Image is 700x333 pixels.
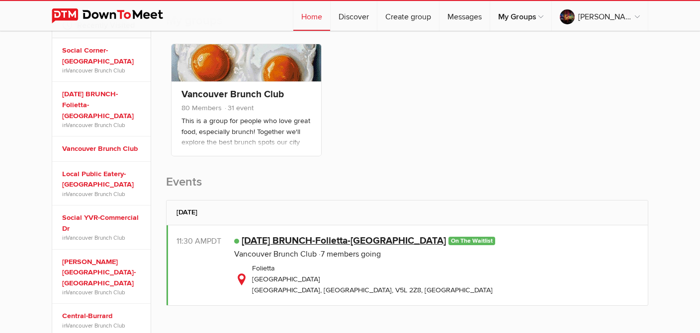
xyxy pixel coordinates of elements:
span: in [62,121,144,129]
span: America/Vancouver [207,236,221,246]
div: 11:30 AM [176,235,234,247]
img: DownToMeet [52,8,178,23]
a: Discover [331,1,377,31]
a: Vancouver Brunch Club [181,88,284,100]
a: [PERSON_NAME] [552,1,648,31]
span: in [62,67,144,74]
span: in [62,322,144,330]
a: Vancouver Brunch Club [66,191,125,198]
span: in [62,190,144,198]
span: 80 Members [181,104,222,112]
a: Social Corner-[GEOGRAPHIC_DATA] [62,45,144,67]
span: 7 members going [319,249,381,259]
a: Messages [439,1,490,31]
a: Home [293,1,330,31]
a: Vancouver Brunch Club [66,234,125,241]
span: in [62,234,144,242]
a: [PERSON_NAME][GEOGRAPHIC_DATA]-[GEOGRAPHIC_DATA] [62,257,144,289]
a: Vancouver Brunch Club [66,122,125,129]
h2: [DATE] [176,200,638,224]
a: Vancouver Brunch Club [62,143,144,154]
h2: Events [166,174,648,200]
span: in [62,288,144,296]
div: Folietta [GEOGRAPHIC_DATA] [GEOGRAPHIC_DATA], [GEOGRAPHIC_DATA], V5L 2Z8, [GEOGRAPHIC_DATA] [234,263,638,295]
a: Vancouver Brunch Club [66,289,125,296]
a: Vancouver Brunch Club [66,67,125,74]
span: On the waitlist [448,237,495,245]
a: Vancouver Brunch Club [234,249,317,259]
a: My Groups [490,1,551,31]
a: [DATE] BRUNCH-Folietta-[GEOGRAPHIC_DATA] [62,89,144,121]
a: [DATE] BRUNCH-Folietta-[GEOGRAPHIC_DATA] [242,235,446,247]
p: This is a group for people who love great food, especially brunch! Together we'll explore the bes... [181,116,311,165]
a: Social YVR-Commercial Dr [62,212,144,234]
a: Central-Burrard [62,311,144,322]
a: Create group [377,1,439,31]
a: Vancouver Brunch Club [66,322,125,329]
a: Local Public Eatery-[GEOGRAPHIC_DATA] [62,169,144,190]
span: 31 event [224,104,254,112]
